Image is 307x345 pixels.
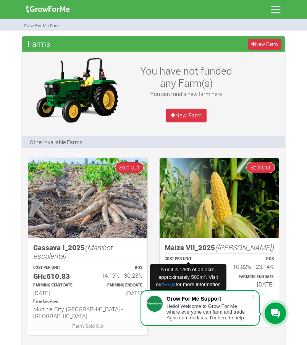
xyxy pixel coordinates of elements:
[166,303,251,321] div: Hello! Welcome to Grow For Me where everyone can farm and trade Agric commodities. I'm here to help.
[204,273,206,278] sup: 2
[28,158,147,238] img: growforme image
[33,299,142,304] p: Location of Farm
[160,158,279,238] img: growforme image
[215,242,274,252] i: ([PERSON_NAME])
[95,272,142,279] h6: 14.19% - 30.23%
[33,265,81,271] p: COST PER UNIT
[95,265,142,271] p: ROS
[33,272,81,281] h5: GHȼ610.83
[95,290,142,296] h6: [DATE]
[33,290,81,296] h6: [DATE]
[226,274,274,280] p: Estimated Farming End Date
[24,23,61,28] small: Grow For Me Panel
[33,242,112,261] i: (Manihot esculenta)
[30,138,82,146] p: Other Available Farms
[150,264,226,290] div: A unit is 1/8th of an acre, approximately 500m . Visit our for more information
[165,256,212,262] p: COST PER UNIT
[226,256,274,262] p: ROS
[163,282,176,287] a: FAQs
[115,162,144,173] span: Sold Out
[33,283,81,288] p: Estimated Farming Start Date
[29,55,124,124] img: growforme image
[166,109,207,122] a: New Farm
[166,296,251,302] div: Grow For Me Support
[248,39,281,50] a: New Farm
[246,162,275,173] span: Sold Out
[165,243,274,252] h5: Maize VII_2025
[33,306,142,319] h6: Multiple City, [GEOGRAPHIC_DATA] - [GEOGRAPHIC_DATA]
[23,2,73,17] img: growforme image
[139,90,234,98] p: You can fund a new farm here
[139,65,234,89] h3: You have not funded any Farm(s)
[26,36,52,51] span: Farms
[33,243,142,260] h5: Cassava I_2025
[95,283,142,288] p: Estimated Farming End Date
[226,263,274,270] h6: 10.82% - 23.14%
[226,281,274,288] h6: [DATE]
